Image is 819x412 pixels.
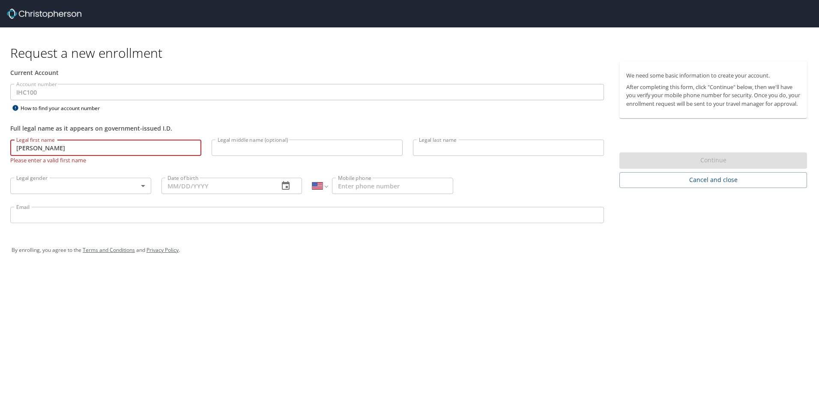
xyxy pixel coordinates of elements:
p: After completing this form, click "Continue" below, then we'll have you verify your mobile phone ... [626,83,800,108]
div: ​ [10,178,151,194]
input: Enter phone number [332,178,453,194]
img: cbt logo [7,9,81,19]
span: Cancel and close [626,175,800,185]
input: MM/DD/YYYY [161,178,272,194]
p: We need some basic information to create your account. [626,72,800,80]
a: Privacy Policy [146,246,179,254]
a: Terms and Conditions [83,246,135,254]
div: By enrolling, you agree to the and . [12,239,807,261]
div: How to find your account number [10,103,117,113]
div: Current Account [10,68,604,77]
p: Please enter a valid first name [10,156,201,164]
button: Cancel and close [619,172,807,188]
div: Full legal name as it appears on government-issued I.D. [10,124,604,133]
h1: Request a new enrollment [10,45,814,61]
